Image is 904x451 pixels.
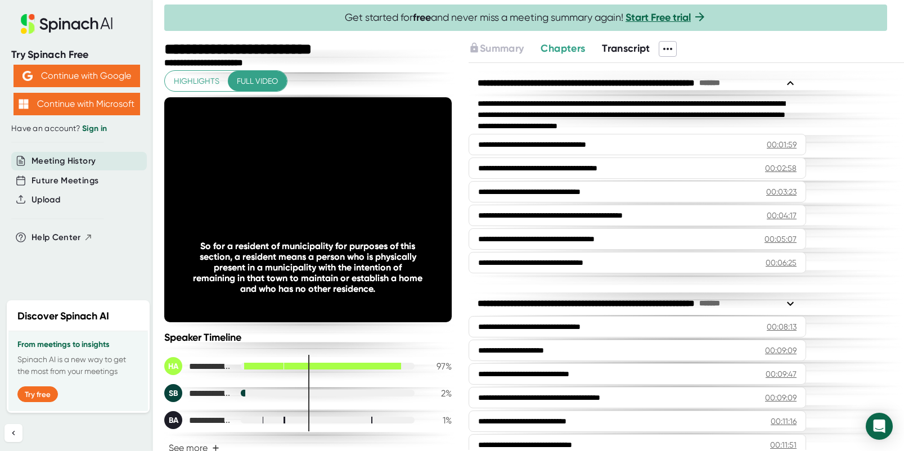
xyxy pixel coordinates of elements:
button: Summary [469,41,524,56]
b: free [413,11,431,24]
button: Try free [17,386,58,402]
div: Try Spinach Free [11,48,142,61]
div: 00:09:47 [766,368,797,380]
span: Chapters [541,42,585,55]
div: 00:09:09 [765,392,797,403]
div: 00:04:17 [767,210,797,221]
span: Transcript [602,42,650,55]
div: BA [164,411,182,429]
div: 1 % [424,415,452,426]
div: Open Intercom Messenger [866,413,893,440]
button: Collapse sidebar [5,424,23,442]
div: 2 % [424,388,452,399]
div: 00:01:59 [767,139,797,150]
button: Highlights [165,71,228,92]
div: Have an account? [11,124,142,134]
div: SB [164,384,182,402]
a: Sign in [82,124,107,133]
span: Help Center [32,231,81,244]
div: So for a resident of municipality for purposes of this section, a resident means a person who is ... [193,241,423,294]
div: 00:03:23 [766,186,797,197]
div: HA [164,357,182,375]
h3: From meetings to insights [17,340,139,349]
button: Chapters [541,41,585,56]
a: Start Free trial [626,11,691,24]
div: 00:08:13 [767,321,797,332]
button: Continue with Google [14,65,140,87]
div: Sharon Breton [164,384,232,402]
h2: Discover Spinach AI [17,309,109,324]
button: Help Center [32,231,93,244]
div: 00:11:51 [770,439,797,450]
div: Upgrade to access [469,41,541,57]
div: Bailey, Brooke A [164,411,232,429]
button: Full video [228,71,287,92]
button: Future Meetings [32,174,98,187]
span: Summary [480,42,524,55]
span: Get started for and never miss a meeting summary again! [345,11,707,24]
p: Spinach AI is a new way to get the most from your meetings [17,354,139,377]
div: 00:05:07 [764,233,797,245]
div: 00:09:09 [765,345,797,356]
div: 97 % [424,361,452,372]
div: 00:06:25 [766,257,797,268]
div: Speaker Timeline [164,331,452,344]
span: Highlights [174,74,219,88]
button: Meeting History [32,155,96,168]
button: Transcript [602,41,650,56]
div: 00:02:58 [765,163,797,174]
button: Upload [32,193,60,206]
div: Haynes, Marc A [164,357,232,375]
img: Aehbyd4JwY73AAAAAElFTkSuQmCC [23,71,33,81]
span: Full video [237,74,278,88]
div: 00:11:16 [771,416,797,427]
button: Continue with Microsoft [14,93,140,115]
